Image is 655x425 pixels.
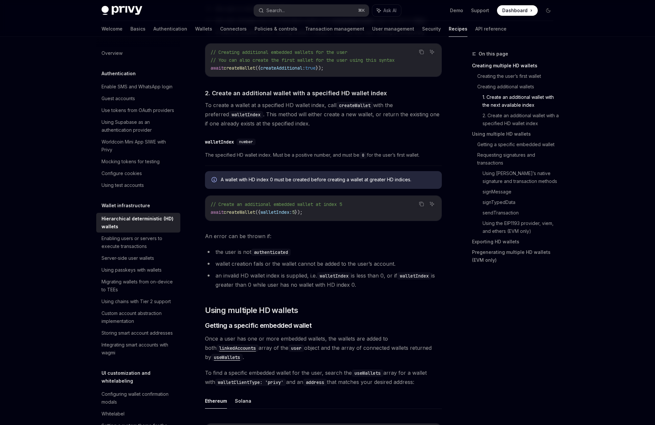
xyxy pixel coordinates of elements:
[205,101,442,128] span: To create a wallet at a specified HD wallet index, call with the preferred . This method will eit...
[102,390,176,406] div: Configuring wallet confirmation modals
[251,249,291,256] code: authenticated
[472,60,559,71] a: Creating multiple HD wallets
[239,139,253,145] span: number
[96,168,180,179] a: Configure cookies
[102,369,180,385] h5: UI customization and whitelabeling
[502,7,528,14] span: Dashboard
[483,208,559,218] a: sendTransaction
[205,368,442,387] span: To find a specific embedded wallet for the user, search the array for a wallet with and an that m...
[96,264,180,276] a: Using passkeys with wallets
[102,138,176,154] div: Worldcoin Mini App SIWE with Privy
[266,7,285,14] div: Search...
[102,83,172,91] div: Enable SMS and WhatsApp login
[260,65,305,71] span: createAdditional:
[96,47,180,59] a: Overview
[336,102,373,109] code: createWallet
[292,209,295,215] span: 5
[483,187,559,197] a: signMessage
[477,81,559,92] a: Creating additional wallets
[383,7,396,14] span: Ask AI
[449,21,467,37] a: Recipes
[205,271,442,289] li: an invalid HD wallet index is supplied, i.e. is less than 0, or if is greater than 0 while user h...
[428,48,436,56] button: Ask AI
[477,71,559,81] a: Creating the user’s first wallet
[235,393,251,409] button: Solana
[96,252,180,264] a: Server-side user wallets
[205,89,387,98] span: 2. Create an additional wallet with a specified HD wallet index
[215,379,286,386] code: walletClientType: 'privy'
[102,106,174,114] div: Use tokens from OAuth providers
[255,209,260,215] span: ({
[205,393,227,409] button: Ethereum
[477,150,559,168] a: Requesting signatures and transactions
[102,235,176,250] div: Enabling users or servers to execute transactions
[316,65,324,71] span: });
[96,104,180,116] a: Use tokens from OAuth providers
[483,92,559,110] a: 1. Create an additional wallet with the next available index
[102,49,123,57] div: Overview
[96,388,180,408] a: Configuring wallet confirmation modals
[211,354,243,360] a: useWallets
[221,176,435,183] span: A wallet with HD index 0 must be created before creating a wallet at greater HD indices.
[102,329,173,337] div: Storing smart account addresses
[254,5,369,16] button: Search...⌘K
[96,156,180,168] a: Mocking tokens for testing
[372,5,401,16] button: Ask AI
[205,334,442,362] span: Once a user has one or more embedded wallets, the wallets are added to both array of the object a...
[317,272,351,280] code: walletIndex
[303,379,327,386] code: address
[471,7,489,14] a: Support
[212,177,218,184] svg: Info
[96,116,180,136] a: Using Supabase as an authentication provider
[255,21,297,37] a: Policies & controls
[96,179,180,191] a: Using test accounts
[483,197,559,208] a: signTypedData
[96,136,180,156] a: Worldcoin Mini App SIWE with Privy
[305,21,364,37] a: Transaction management
[224,65,255,71] span: createWallet
[205,305,298,316] span: Using multiple HD wallets
[153,21,187,37] a: Authentication
[211,354,243,361] code: useWallets
[96,339,180,359] a: Integrating smart accounts with wagmi
[102,95,135,102] div: Guest accounts
[483,168,559,187] a: Using [PERSON_NAME]’s native signature and transaction methods
[96,307,180,327] a: Custom account abstraction implementation
[96,296,180,307] a: Using chains with Tier 2 support
[102,278,176,294] div: Migrating wallets from on-device to TEEs
[211,49,347,55] span: // Creating additional embedded wallets for the user
[102,169,142,177] div: Configure cookies
[96,81,180,93] a: Enable SMS and WhatsApp login
[255,65,260,71] span: ({
[450,7,463,14] a: Demo
[102,254,154,262] div: Server-side user wallets
[102,410,124,418] div: Whitelabel
[475,21,507,37] a: API reference
[483,218,559,236] a: Using the EIP1193 provider, viem, and ethers (EVM only)
[305,65,316,71] span: true
[479,50,508,58] span: On this page
[477,139,559,150] a: Getting a specific embedded wallet
[96,276,180,296] a: Migrating wallets from on-device to TEEs
[220,21,247,37] a: Connectors
[472,129,559,139] a: Using multiple HD wallets
[224,209,255,215] span: createWallet
[216,345,259,352] code: linkedAccounts
[483,110,559,129] a: 2. Create an additional wallet with a specified HD wallet index
[211,201,342,207] span: // Create an additional embedded wallet at index 5
[195,21,212,37] a: Wallets
[422,21,441,37] a: Security
[96,408,180,420] a: Whitelabel
[428,200,436,208] button: Ask AI
[130,21,146,37] a: Basics
[102,21,123,37] a: Welcome
[260,209,292,215] span: walletIndex:
[102,158,160,166] div: Mocking tokens for testing
[372,21,414,37] a: User management
[352,369,383,377] code: useWallets
[472,247,559,265] a: Pregenerating multiple HD wallets (EVM only)
[102,202,150,210] h5: Wallet infrastructure
[472,236,559,247] a: Exporting HD wallets
[397,272,431,280] code: walletIndex
[96,213,180,233] a: Hierarchical deterministic (HD) wallets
